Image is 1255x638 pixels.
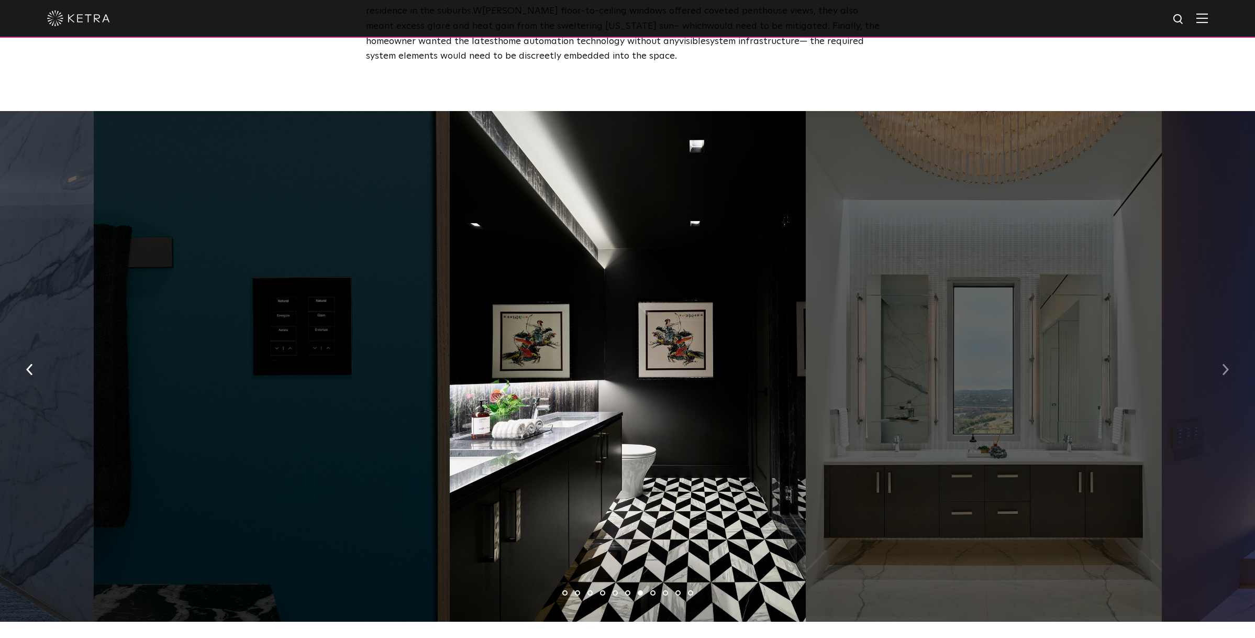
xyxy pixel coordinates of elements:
[26,364,33,376] img: arrow-left-black.svg
[366,21,880,46] span: would need to be mitigated. Finally, the homeowner wanted the latest
[47,10,110,26] img: ketra-logo-2019-white
[679,37,706,46] span: visible
[1172,13,1185,26] img: search icon
[1196,13,1208,23] img: Hamburger%20Nav.svg
[1222,364,1229,376] img: arrow-right-black.svg
[498,37,679,46] span: home automation technology without any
